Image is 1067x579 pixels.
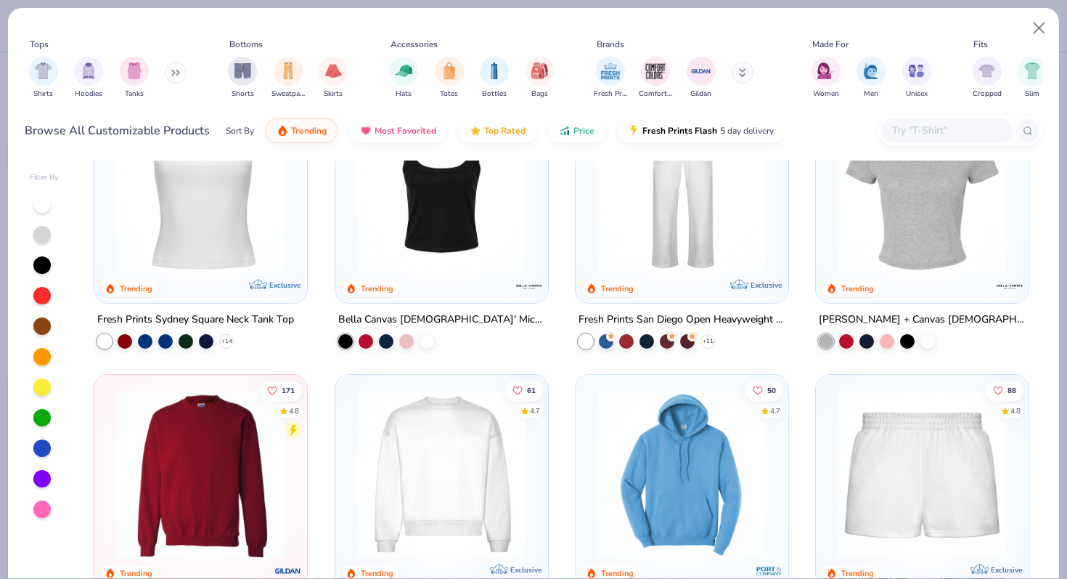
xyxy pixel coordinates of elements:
span: Exclusive [510,565,541,575]
div: Fresh Prints San Diego Open Heavyweight Sweatpants [579,311,785,329]
button: Like [260,380,302,400]
button: filter button [973,57,1002,100]
button: filter button [687,57,716,100]
img: aa15adeb-cc10-480b-b531-6e6e449d5067 [830,104,1014,273]
div: filter for Shorts [228,57,257,100]
img: Gildan Image [690,60,712,82]
div: filter for Women [812,57,841,100]
button: filter button [812,57,841,100]
img: Hoodies Image [81,62,97,79]
button: filter button [1018,57,1047,100]
img: af8dff09-eddf-408b-b5dc-51145765dcf2 [830,389,1014,559]
button: filter button [74,57,103,100]
button: Trending [266,118,338,143]
img: Shorts Image [234,62,251,79]
img: 9145e166-e82d-49ae-94f7-186c20e691c9 [533,389,717,559]
span: Fresh Prints [594,89,627,100]
span: 61 [526,386,535,394]
span: Hats [396,89,412,100]
span: Exclusive [270,280,301,290]
div: Filter By [30,172,59,183]
input: Try "T-Shirt" [891,122,1002,139]
img: trending.gif [277,125,288,137]
img: 3b8e2d2b-9efc-4c57-9938-d7ab7105db2e [774,389,957,559]
div: filter for Totes [435,57,464,100]
img: Men Image [863,62,879,79]
button: filter button [120,57,149,100]
img: 80dc4ece-0e65-4f15-94a6-2a872a258fbd [533,104,717,273]
img: Bags Image [531,62,547,79]
div: Browse All Customizable Products [25,122,210,139]
div: filter for Bottles [480,57,509,100]
button: filter button [902,57,931,100]
img: Women Image [817,62,834,79]
span: Tanks [125,89,144,100]
div: Fits [973,38,988,51]
div: [PERSON_NAME] + Canvas [DEMOGRAPHIC_DATA]' Micro Ribbed Baby Tee [819,311,1026,329]
button: filter button [435,57,464,100]
span: Skirts [324,89,343,100]
div: filter for Sweatpants [271,57,305,100]
div: Brands [597,38,624,51]
button: filter button [480,57,509,100]
span: Totes [440,89,458,100]
span: Shorts [232,89,254,100]
span: Bottles [482,89,507,100]
img: Skirts Image [325,62,342,79]
span: Gildan [690,89,711,100]
div: filter for Comfort Colors [639,57,672,100]
button: filter button [29,57,58,100]
button: filter button [526,57,555,100]
div: Fresh Prints Sydney Square Neck Tank Top [97,311,294,329]
img: Comfort Colors Image [645,60,666,82]
button: Top Rated [459,118,536,143]
div: filter for Gildan [687,57,716,100]
span: + 14 [221,337,232,346]
span: Unisex [906,89,928,100]
img: most_fav.gif [360,125,372,137]
button: Most Favorited [349,118,447,143]
img: Totes Image [441,62,457,79]
span: Trending [291,125,327,137]
span: Exclusive [991,565,1022,575]
button: filter button [319,57,348,100]
img: Slim Image [1024,62,1040,79]
span: Women [813,89,839,100]
span: Men [864,89,878,100]
img: Bottles Image [486,62,502,79]
img: Bella + Canvas logo [995,272,1024,301]
button: filter button [389,57,418,100]
div: filter for Shirts [29,57,58,100]
span: Fresh Prints Flash [642,125,717,137]
img: Shirts Image [35,62,52,79]
span: 88 [1007,386,1016,394]
div: 4.7 [770,405,780,416]
img: 94a2aa95-cd2b-4983-969b-ecd512716e9a [109,104,293,273]
img: 1593a31c-dba5-4ff5-97bf-ef7c6ca295f9 [590,389,774,559]
img: Bella + Canvas logo [515,272,544,301]
img: Sweatpants Image [280,62,296,79]
span: 50 [767,386,776,394]
button: filter button [594,57,627,100]
span: 5 day delivery [720,123,774,139]
span: Most Favorited [375,125,436,137]
span: Price [573,125,594,137]
div: 4.8 [1010,405,1021,416]
span: Bags [531,89,548,100]
span: Comfort Colors [639,89,672,100]
div: filter for Hats [389,57,418,100]
img: c7b025ed-4e20-46ac-9c52-55bc1f9f47df [109,389,293,559]
div: filter for Cropped [973,57,1002,100]
img: Tanks Image [126,62,142,79]
div: 4.8 [289,405,299,416]
img: cab69ba6-afd8-400d-8e2e-70f011a551d3 [774,104,957,273]
div: Sort By [226,124,254,137]
img: 8af284bf-0d00-45ea-9003-ce4b9a3194ad [350,104,533,273]
div: filter for Tanks [120,57,149,100]
button: filter button [228,57,257,100]
span: + 11 [702,337,713,346]
div: Accessories [391,38,438,51]
button: Like [745,380,783,400]
img: TopRated.gif [470,125,481,137]
div: 4.7 [529,405,539,416]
